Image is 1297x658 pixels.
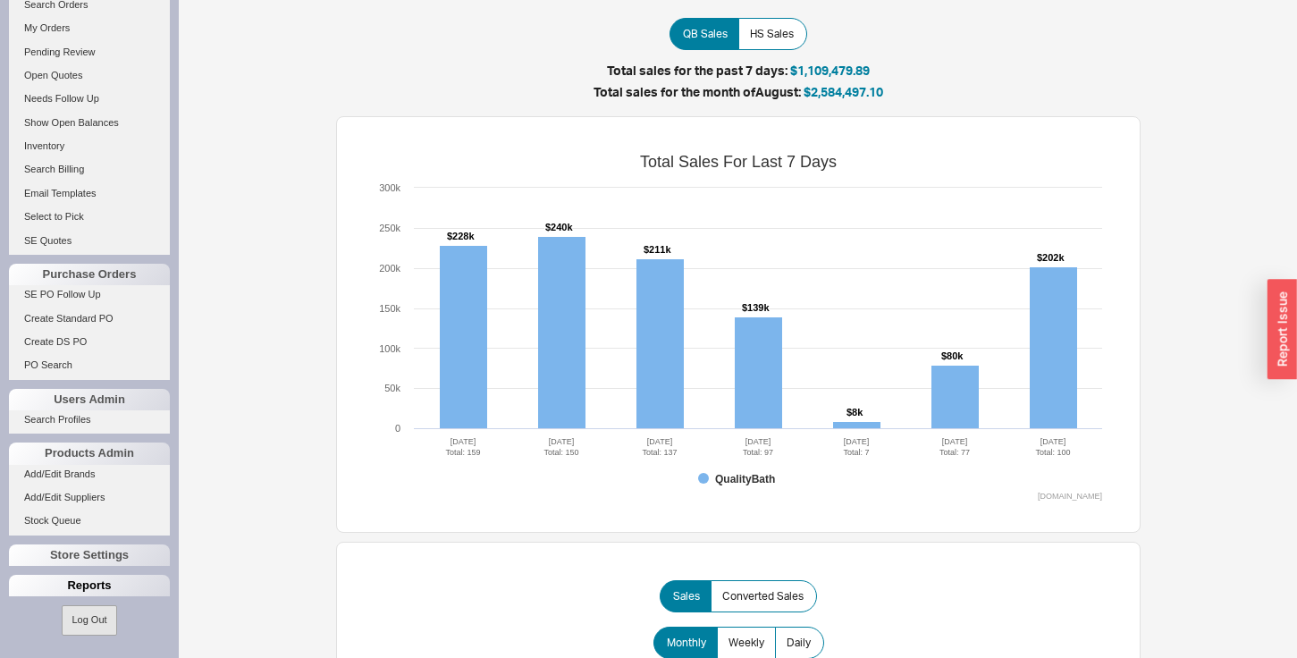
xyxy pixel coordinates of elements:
tspan: [DATE] [1040,437,1065,446]
a: Email Templates [9,184,170,203]
span: Needs Follow Up [24,93,99,104]
tspan: Total: 137 [642,448,677,457]
tspan: [DATE] [942,437,967,446]
tspan: [DATE] [844,437,869,446]
tspan: Total: 77 [939,448,970,457]
span: Sales [673,589,700,603]
text: 0 [395,423,400,434]
text: 250k [379,223,400,233]
div: Products Admin [9,443,170,464]
span: $2,584,497.10 [804,84,883,99]
a: Open Quotes [9,66,170,85]
span: Converted Sales [722,589,804,603]
tspan: [DATE] [647,437,672,446]
a: Stock Queue [9,511,170,530]
a: Needs Follow Up [9,89,170,108]
tspan: Total: 97 [743,448,773,457]
text: 50k [384,383,400,393]
tspan: $8k [846,407,863,418]
text: [DOMAIN_NAME] [1038,492,1102,501]
tspan: [DATE] [451,437,476,446]
div: Store Settings [9,544,170,566]
a: Search Profiles [9,410,170,429]
div: Users Admin [9,389,170,410]
a: Pending Review [9,43,170,62]
a: Create Standard PO [9,309,170,328]
a: SE Quotes [9,232,170,250]
h5: Total sales for the past 7 days: [197,64,1279,77]
tspan: $202k [1037,252,1065,263]
tspan: $240k [545,222,573,232]
tspan: Total: 150 [543,448,578,457]
a: My Orders [9,19,170,38]
text: 300k [379,182,400,193]
text: 150k [379,303,400,314]
text: 100k [379,343,400,354]
button: Log Out [62,605,116,635]
span: Pending Review [24,46,96,57]
a: PO Search [9,356,170,375]
tspan: Total: 159 [445,448,480,457]
text: 200k [379,263,400,274]
tspan: $139k [742,302,770,313]
div: Purchase Orders [9,264,170,285]
tspan: $211k [644,244,671,255]
a: Inventory [9,137,170,156]
a: Create DS PO [9,333,170,351]
span: QB Sales [683,27,728,41]
span: Daily [787,636,811,650]
a: Add/Edit Brands [9,465,170,484]
tspan: [DATE] [745,437,771,446]
a: Add/Edit Suppliers [9,488,170,507]
a: Search Billing [9,160,170,179]
tspan: Total: 7 [843,448,869,457]
span: $1,109,479.89 [790,63,870,78]
div: Reports [9,575,170,596]
a: Select to Pick [9,207,170,226]
tspan: [DATE] [549,437,574,446]
a: SE PO Follow Up [9,285,170,304]
span: Monthly [667,636,706,650]
h5: Total sales for the month of August : [197,86,1279,98]
span: Weekly [729,636,764,650]
tspan: $228k [447,231,475,241]
tspan: Total Sales For Last 7 Days [640,153,837,171]
tspan: $80k [941,350,964,361]
span: HS Sales [750,27,794,41]
a: Show Open Balances [9,114,170,132]
tspan: Total: 100 [1035,448,1070,457]
tspan: QualityBath [715,473,775,485]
